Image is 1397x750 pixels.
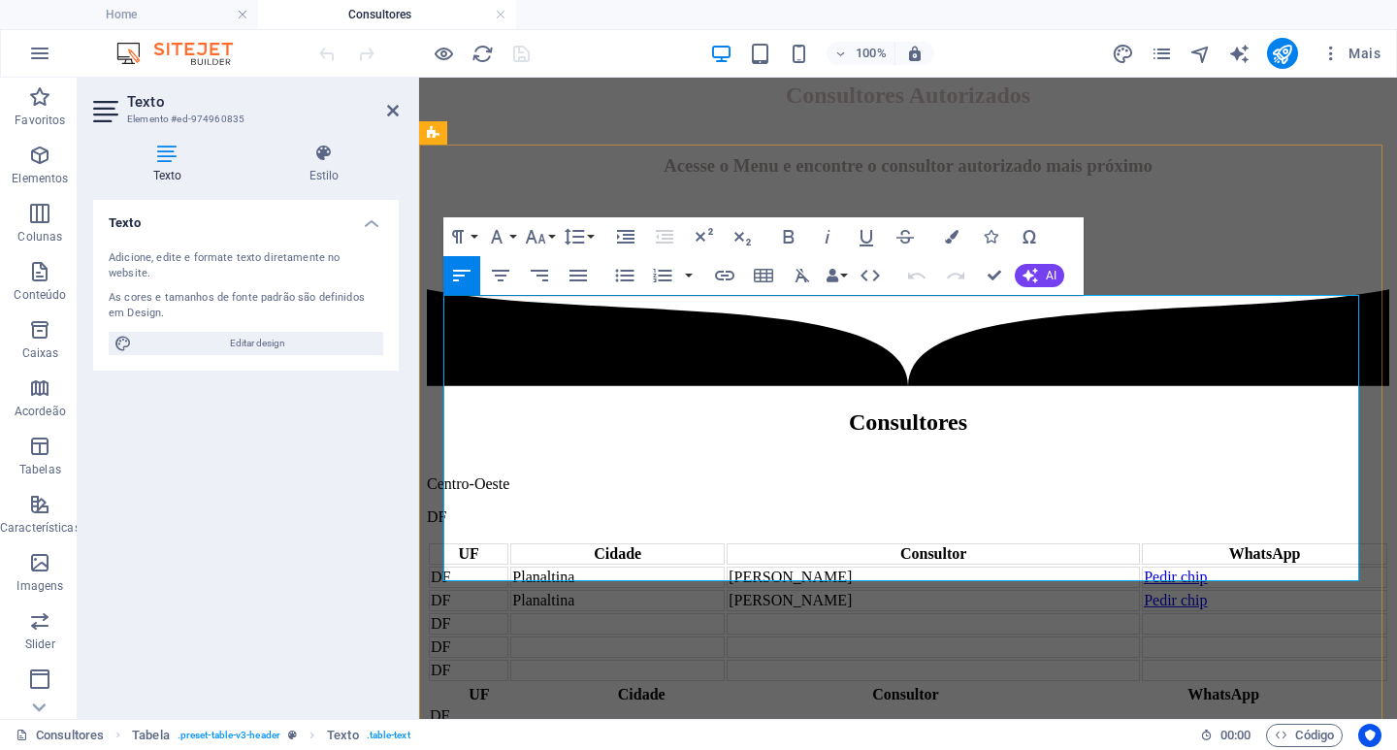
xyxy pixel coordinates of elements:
button: publish [1267,38,1298,69]
i: Este elemento é uma predefinição personalizável [288,730,297,740]
h6: Tempo de sessão [1200,724,1251,747]
p: Conteúdo [14,287,66,303]
i: Páginas (Ctrl+Alt+S) [1151,43,1173,65]
button: Unordered List [606,256,643,295]
p: Elementos [12,171,68,186]
span: Clique para selecionar. Clique duas vezes para editar [327,724,358,747]
button: Subscript [724,217,761,256]
span: 00 00 [1220,724,1251,747]
a: Clique para cancelar a seleção. Clique duas vezes para abrir as Páginas [16,724,104,747]
button: Data Bindings [823,256,850,295]
strong: Consultor [481,468,547,484]
div: As cores e tamanhos de fonte padrão são definidos em Design. [109,290,383,322]
h4: Texto [93,200,399,235]
button: AI [1015,264,1064,287]
p: Colunas [17,229,62,245]
th: UF [10,466,89,487]
button: Font Size [521,217,558,256]
button: Align Justify [560,256,597,295]
button: Superscript [685,217,722,256]
i: Navegador [1189,43,1212,65]
h3: Elemento #ed-974960835 [127,111,360,128]
td: [PERSON_NAME] [308,489,721,510]
button: Italic (Ctrl+I) [809,217,846,256]
button: 100% [827,42,895,65]
nav: breadcrumb [132,724,409,747]
img: Editor Logo [112,42,257,65]
td: DF [10,489,89,510]
button: Redo (Ctrl+Shift+Z) [937,256,974,295]
button: reload [471,42,494,65]
button: HTML [852,256,889,295]
button: Editar design [109,332,383,355]
th: Cidade [91,466,306,487]
p: Cabeçalho [12,695,69,710]
td: DF [10,512,89,534]
button: Usercentrics [1358,724,1381,747]
button: Align Right [521,256,558,295]
p: Imagens [16,578,63,594]
button: navigator [1189,42,1213,65]
button: pages [1151,42,1174,65]
h4: Consultores [258,4,516,25]
button: Align Left [443,256,480,295]
h2: Texto [127,93,399,111]
button: Strikethrough [887,217,924,256]
button: Align Center [482,256,519,295]
strong: WhatsApp [810,468,882,484]
button: Line Height [560,217,597,256]
td: Planaltina [91,512,306,534]
button: Icons [972,217,1009,256]
button: Confirm (Ctrl+⏎) [976,256,1013,295]
button: Código [1266,724,1343,747]
button: Insert Link [706,256,743,295]
td: DF [10,536,89,557]
button: Ordered List [644,256,681,295]
h4: Estilo [249,144,399,184]
a: Pedir chip [725,491,788,507]
span: AI [1046,270,1056,281]
button: Mais [1314,38,1388,69]
td: [PERSON_NAME] [308,512,721,534]
button: Undo (Ctrl+Z) [898,256,935,295]
i: Publicar [1271,43,1293,65]
button: Clique aqui para sair do modo de visualização e continuar editando [432,42,455,65]
i: AI Writer [1228,43,1251,65]
p: Tabelas [19,462,61,477]
span: Código [1275,724,1334,747]
i: Ao redimensionar, ajusta automaticamente o nível de zoom para caber no dispositivo escolhido. [906,45,924,62]
button: Bold (Ctrl+B) [770,217,807,256]
td: DF [10,582,89,603]
button: Increase Indent [607,217,644,256]
i: Recarregar página [471,43,494,65]
div: Adicione, edite e formate texto diretamente no website. [109,250,383,282]
p: Favoritos [15,113,65,128]
i: Design (Ctrl+Alt+Y) [1112,43,1134,65]
button: Font Family [482,217,519,256]
h6: 100% [856,42,887,65]
a: Pedir chip [725,514,788,531]
p: Acordeão [15,404,66,419]
p: Caixas [22,345,59,361]
span: Mais [1321,44,1381,63]
h4: Texto [93,144,249,184]
span: : [1234,728,1237,742]
button: text_generator [1228,42,1251,65]
span: Editar design [138,332,377,355]
button: design [1112,42,1135,65]
td: DF [10,559,89,580]
button: Paragraph Format [443,217,480,256]
button: Ordered List [681,256,697,295]
button: Decrease Indent [646,217,683,256]
span: . table-text [367,724,410,747]
button: Insert Table [745,256,782,295]
span: Clique para selecionar. Clique duas vezes para editar [132,724,170,747]
p: Slider [25,636,55,652]
td: Planaltina [91,489,306,510]
button: Underline (Ctrl+U) [848,217,885,256]
button: Colors [933,217,970,256]
button: Special Characters [1011,217,1048,256]
button: Clear Formatting [784,256,821,295]
span: . preset-table-v3-header [178,724,280,747]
